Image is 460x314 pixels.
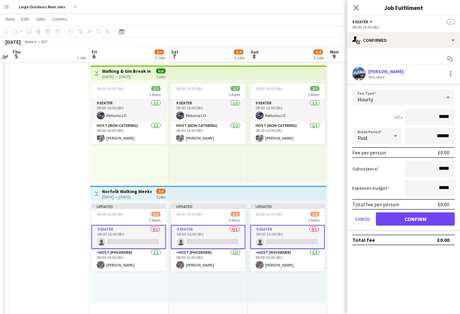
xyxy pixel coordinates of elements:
[234,55,245,60] div: 3 Jobs
[250,204,325,209] div: Updated
[438,201,449,208] div: £0.00
[352,212,373,226] button: Cancel
[229,218,240,223] span: 2 Roles
[256,212,283,217] span: 08:00-16:00 (8h)
[352,19,368,24] span: 9 Seater
[156,68,166,73] span: 6/6
[151,86,161,91] span: 2/2
[97,86,124,91] span: 08:00-16:00 (8h)
[310,86,319,91] span: 2/2
[19,15,32,23] a: Edit
[352,166,379,172] label: Subsistence
[102,194,152,199] div: [DATE] → [DATE]
[97,212,124,217] span: 08:00-16:00 (8h)
[156,194,166,199] div: 3 jobs
[171,225,245,249] app-card-role: 9 Seater0/108:00-16:00 (8h)
[5,39,21,45] div: [DATE]
[314,55,324,60] div: 3 Jobs
[250,204,325,271] app-job-card: Updated08:00-16:00 (8h)1/22 Roles9 Seater0/108:00-16:00 (8h) Host (PHV Driver)1/108:00-16:00 (8h)...
[352,185,389,191] label: Expenses budget
[3,15,17,23] a: View
[438,149,449,156] div: £0.00
[447,19,455,24] span: --
[171,249,245,271] app-card-role: Host (PHV Driver)1/108:00-16:00 (8h)[PERSON_NAME]
[156,73,166,79] div: 3 jobs
[231,86,240,91] span: 2/2
[231,212,240,217] span: 1/2
[171,122,245,145] app-card-role: Host (Non-catering)1/108:00-16:00 (8h)[PERSON_NAME]
[155,50,164,54] span: 3/4
[171,49,178,55] span: Sat
[149,218,161,223] span: 2 Roles
[52,16,67,22] span: Comms
[250,249,325,271] app-card-role: Host (PHV Driver)1/108:00-16:00 (8h)[PERSON_NAME]
[358,96,373,103] span: Hourly
[12,49,21,55] span: Thu
[352,201,399,208] div: Total fee per person
[5,16,15,22] span: View
[11,52,21,60] span: 5
[22,39,39,44] span: Week 6
[91,249,166,271] app-card-role: Host (PHV Driver)1/108:00-16:00 (8h)[PERSON_NAME]
[91,204,166,209] div: Updated
[91,99,166,122] app-card-role: 9 Seater1/108:00-16:00 (8h)Pertunia LO
[330,49,339,55] span: Mon
[33,15,48,23] a: Jobs
[308,92,319,97] span: 2 Roles
[170,52,178,60] span: 7
[352,19,374,24] button: 9 Seater
[250,99,325,122] app-card-role: 9 Seater1/108:00-16:00 (8h)Pertunia LO
[313,50,323,54] span: 3/4
[250,122,325,145] app-card-role: Host (Non-catering)1/108:00-16:00 (8h)[PERSON_NAME]
[308,218,319,223] span: 2 Roles
[102,188,152,194] h3: Norfolk Walking Weekend: [GEOGRAPHIC_DATA] and [GEOGRAPHIC_DATA]
[155,55,165,60] div: 3 Jobs
[102,68,152,74] h3: Walking & Gin Break in [GEOGRAPHIC_DATA]
[251,49,259,55] span: Sun
[171,204,245,271] app-job-card: Updated08:00-16:00 (8h)1/22 Roles9 Seater0/108:00-16:00 (8h) Host (PHV Driver)1/108:00-16:00 (8h)...
[352,25,455,30] div: 08:00-16:00 (8h)
[91,52,97,60] span: 6
[376,212,455,226] button: Confirm
[77,55,86,60] div: 1 Job
[176,212,203,217] span: 08:00-16:00 (8h)
[50,15,70,23] a: Comms
[41,39,48,44] div: BST
[91,122,166,145] app-card-role: Host (Non-catering)1/108:00-16:00 (8h)[PERSON_NAME]
[21,16,29,22] span: Edit
[352,149,386,156] div: Fee per person
[394,114,402,120] div: 1d x
[102,74,152,79] div: [DATE] → [DATE]
[250,225,325,249] app-card-role: 9 Seater0/108:00-16:00 (8h)
[171,83,245,145] app-job-card: 08:00-16:00 (8h)2/22 Roles9 Seater1/108:00-16:00 (8h)Pertunia LOHost (Non-catering)1/108:00-16:00...
[91,83,166,145] app-job-card: 08:00-16:00 (8h)2/22 Roles9 Seater1/108:00-16:00 (8h)Pertunia LOHost (Non-catering)1/108:00-16:00...
[14,0,71,13] button: Large Outdoors Main Jobs
[250,83,325,145] app-job-card: 08:00-16:00 (8h)2/22 Roles9 Seater1/108:00-16:00 (8h)Pertunia LOHost (Non-catering)1/108:00-16:00...
[347,3,460,12] h3: Job Fulfilment
[329,52,339,60] span: 9
[358,135,367,141] span: Paid
[250,52,259,60] span: 8
[437,237,449,243] div: £0.00
[91,204,166,271] app-job-card: Updated08:00-16:00 (8h)1/22 Roles9 Seater0/108:00-16:00 (8h) Host (PHV Driver)1/108:00-16:00 (8h)...
[92,49,97,55] span: Fri
[256,86,283,91] span: 08:00-16:00 (8h)
[176,86,203,91] span: 08:00-16:00 (8h)
[156,189,166,194] span: 3/6
[347,32,460,48] div: Confirmed
[229,92,240,97] span: 2 Roles
[149,92,161,97] span: 2 Roles
[234,50,243,54] span: 3/4
[368,74,386,79] div: Not rated
[352,237,375,243] div: Total fee
[36,16,46,22] span: Jobs
[151,212,161,217] span: 1/2
[171,99,245,122] app-card-role: 9 Seater1/108:00-16:00 (8h)Pertunia LO
[91,225,166,249] app-card-role: 9 Seater0/108:00-16:00 (8h)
